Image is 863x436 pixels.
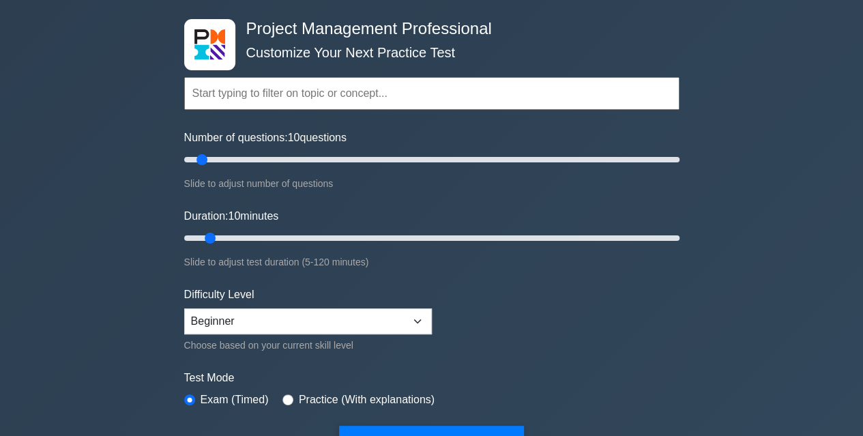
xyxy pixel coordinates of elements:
[184,337,432,353] div: Choose based on your current skill level
[201,392,269,408] label: Exam (Timed)
[241,19,613,39] h4: Project Management Professional
[184,370,679,386] label: Test Mode
[299,392,435,408] label: Practice (With explanations)
[184,130,347,146] label: Number of questions: questions
[184,175,679,192] div: Slide to adjust number of questions
[288,132,300,143] span: 10
[228,210,240,222] span: 10
[184,287,254,303] label: Difficulty Level
[184,254,679,270] div: Slide to adjust test duration (5-120 minutes)
[184,208,279,224] label: Duration: minutes
[184,77,679,110] input: Start typing to filter on topic or concept...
